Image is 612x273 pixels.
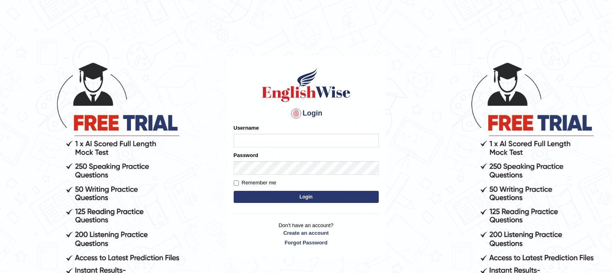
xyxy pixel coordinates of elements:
label: Remember me [234,179,276,187]
button: Login [234,191,379,203]
a: Forgot Password [234,239,379,246]
label: Password [234,151,258,159]
a: Create an account [234,229,379,237]
label: Username [234,124,259,132]
p: Don't have an account? [234,221,379,246]
input: Remember me [234,180,239,186]
h4: Login [234,107,379,120]
img: Logo of English Wise sign in for intelligent practice with AI [260,67,352,103]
